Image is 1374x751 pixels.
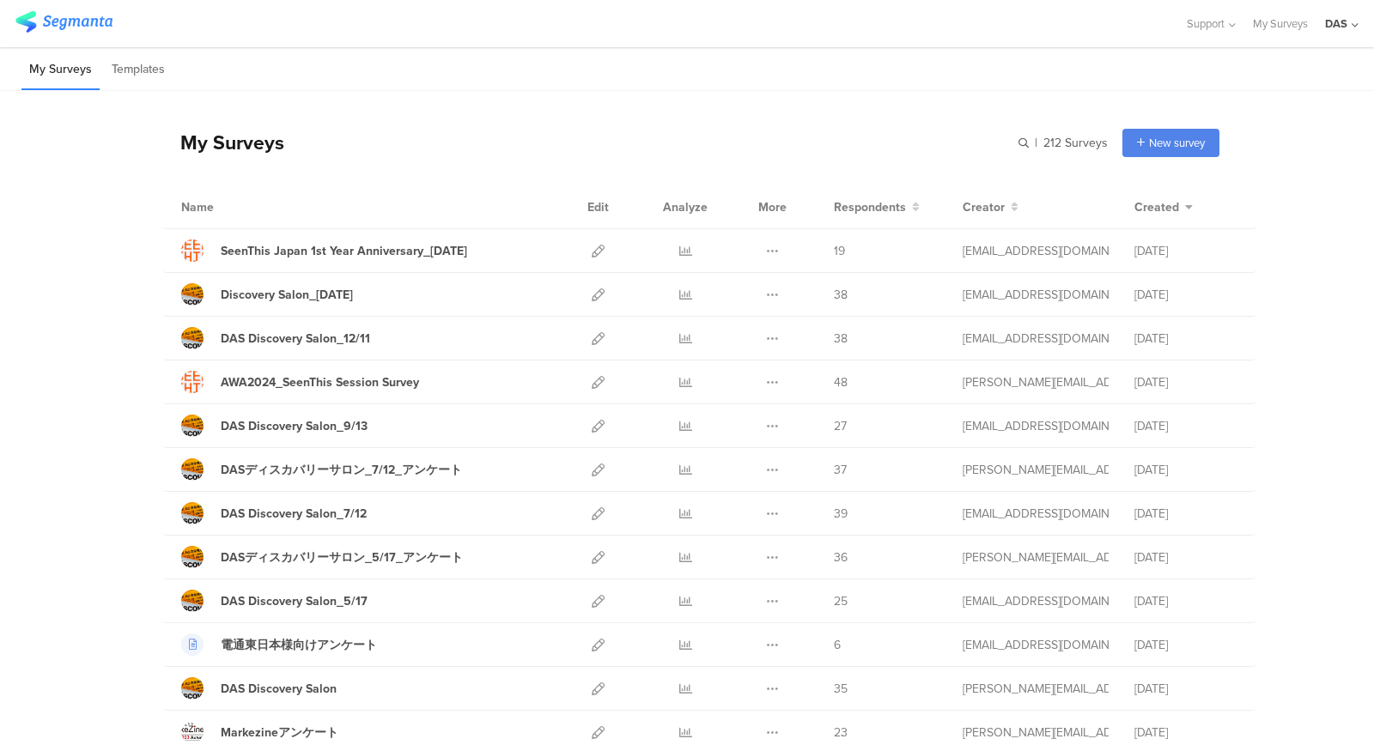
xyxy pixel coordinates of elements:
div: [DATE] [1134,505,1237,523]
span: New survey [1149,135,1205,151]
div: t.udagawa@accelerators.jp [963,592,1109,610]
a: Discovery Salon_[DATE] [181,283,353,306]
div: [DATE] [1134,242,1237,260]
div: 電通東日本様向けアンケート [221,636,377,654]
span: 23 [834,724,848,742]
div: t.udagawa@accelerators.jp [963,505,1109,523]
a: AWA2024_SeenThis Session Survey [181,371,419,393]
div: a.takei@amana.jp [963,680,1109,698]
button: Created [1134,198,1193,216]
div: [DATE] [1134,592,1237,610]
div: Edit [580,185,617,228]
img: segmanta logo [15,11,112,33]
span: 35 [834,680,848,698]
span: 39 [834,505,848,523]
div: Discovery Salon_4/18/2025 [221,286,353,304]
div: DAS Discovery Salon_5/17 [221,592,368,610]
span: 48 [834,373,848,391]
div: [DATE] [1134,373,1237,391]
div: DAS Discovery Salon_7/12 [221,505,367,523]
span: 37 [834,461,847,479]
div: More [754,185,791,228]
a: 電通東日本様向けアンケート [181,633,377,656]
a: DAS Discovery Salon_12/11 [181,327,370,349]
div: DAS Discovery Salon_12/11 [221,330,370,348]
div: [DATE] [1134,724,1237,742]
a: DASディスカバリーサロン_7/12_アンケート [181,458,462,481]
a: SeenThis Japan 1st Year Anniversary_[DATE] [181,239,467,262]
a: DAS Discovery Salon [181,677,337,700]
div: [DATE] [1134,286,1237,304]
div: AWA2024_SeenThis Session Survey [221,373,419,391]
div: t.udagawa@accelerators.jp [963,330,1109,348]
div: n.kato@accelerators.jp [963,373,1109,391]
span: Created [1134,198,1179,216]
span: Respondents [834,198,906,216]
div: Name [181,198,284,216]
div: [DATE] [1134,417,1237,435]
div: t.udagawa@accelerators.jp [963,417,1109,435]
div: t.udagawa@accelerators.jp [963,242,1109,260]
div: t.udagawa@accelerators.jp [963,636,1109,654]
span: 36 [834,548,848,566]
div: n.kato@accelerators.jp [963,548,1109,566]
div: t.udagawa@accelerators.jp [963,286,1109,304]
div: My Surveys [163,128,284,157]
div: h.nomura@accelerators.jp [963,724,1109,742]
div: [DATE] [1134,680,1237,698]
div: DASディスカバリーサロン_5/17_アンケート [221,548,463,566]
div: Markezineアンケート [221,724,338,742]
div: [DATE] [1134,461,1237,479]
span: 212 Surveys [1043,134,1108,152]
span: 38 [834,330,848,348]
div: [DATE] [1134,330,1237,348]
a: DAS Discovery Salon_7/12 [181,502,367,524]
a: Markezineアンケート [181,721,338,743]
li: My Surveys [21,50,100,90]
span: 38 [834,286,848,304]
span: 19 [834,242,845,260]
div: DASディスカバリーサロン_7/12_アンケート [221,461,462,479]
span: 25 [834,592,848,610]
div: SeenThis Japan 1st Year Anniversary_9/10/2025 [221,242,467,260]
button: Creator [963,198,1018,216]
span: 6 [834,636,841,654]
li: Templates [104,50,173,90]
div: DAS Discovery Salon [221,680,337,698]
div: [DATE] [1134,548,1237,566]
div: Analyze [660,185,711,228]
span: Support [1187,15,1225,32]
a: DAS Discovery Salon_5/17 [181,590,368,612]
div: DAS Discovery Salon_9/13 [221,417,368,435]
div: n.kato@accelerators.jp [963,461,1109,479]
div: [DATE] [1134,636,1237,654]
a: DASディスカバリーサロン_5/17_アンケート [181,546,463,568]
button: Respondents [834,198,920,216]
div: DAS [1325,15,1347,32]
span: 27 [834,417,847,435]
span: | [1032,134,1040,152]
span: Creator [963,198,1005,216]
a: DAS Discovery Salon_9/13 [181,415,368,437]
